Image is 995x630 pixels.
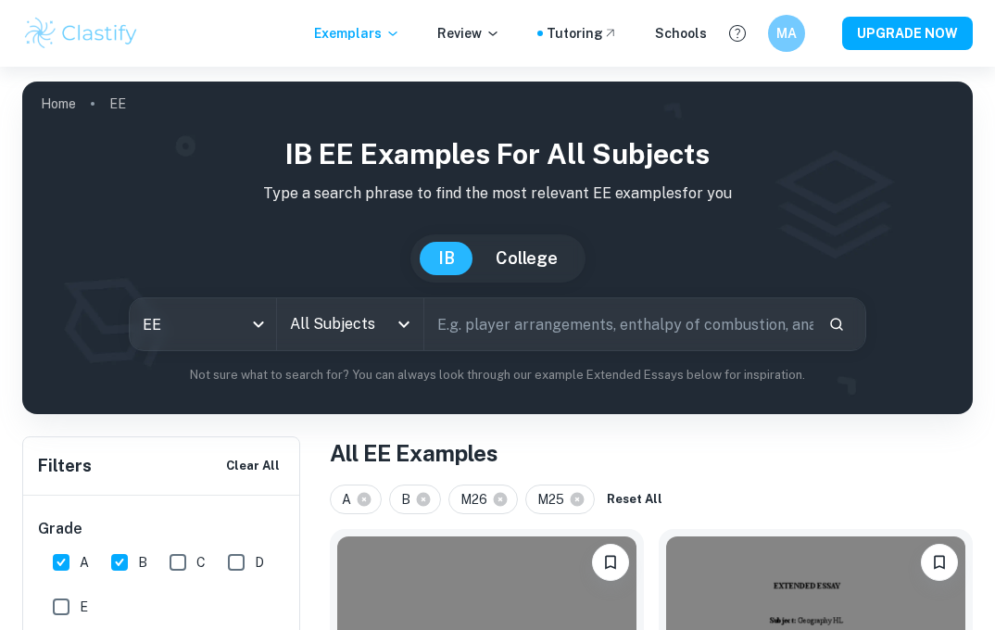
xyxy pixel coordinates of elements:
[821,309,852,340] button: Search
[37,183,958,205] p: Type a search phrase to find the most relevant EE examples for you
[768,15,805,52] button: MA
[138,552,147,573] span: B
[722,18,753,49] button: Help and Feedback
[330,436,973,470] h1: All EE Examples
[196,552,206,573] span: C
[109,94,126,114] p: EE
[22,82,973,414] img: profile cover
[547,23,618,44] a: Tutoring
[655,23,707,44] a: Schools
[592,544,629,581] button: Bookmark
[330,485,382,514] div: A
[602,485,667,513] button: Reset All
[342,489,359,510] span: A
[537,489,573,510] span: M25
[842,17,973,50] button: UPGRADE NOW
[420,242,473,275] button: IB
[391,311,417,337] button: Open
[37,133,958,175] h1: IB EE examples for all subjects
[130,298,276,350] div: EE
[38,518,286,540] h6: Grade
[401,489,419,510] span: B
[448,485,518,514] div: M26
[80,597,88,617] span: E
[525,485,595,514] div: M25
[80,552,89,573] span: A
[38,453,92,479] h6: Filters
[221,452,284,480] button: Clear All
[921,544,958,581] button: Bookmark
[776,23,798,44] h6: MA
[437,23,500,44] p: Review
[424,298,813,350] input: E.g. player arrangements, enthalpy of combustion, analysis of a big city...
[255,552,264,573] span: D
[37,366,958,384] p: Not sure what to search for? You can always look through our example Extended Essays below for in...
[477,242,576,275] button: College
[460,489,496,510] span: M26
[22,15,140,52] img: Clastify logo
[314,23,400,44] p: Exemplars
[41,91,76,117] a: Home
[389,485,441,514] div: B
